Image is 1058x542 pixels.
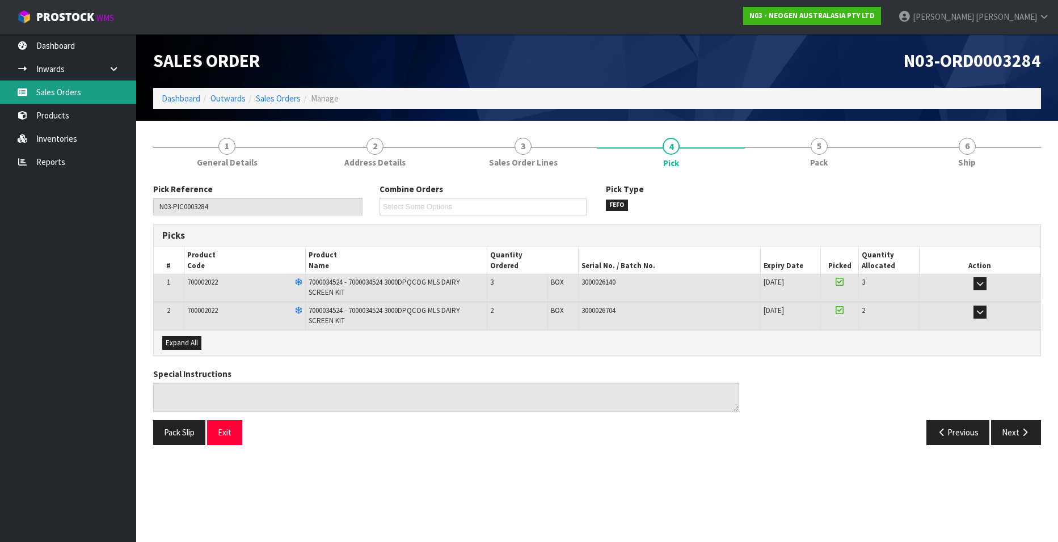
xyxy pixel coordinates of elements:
span: 3000026704 [581,306,616,315]
i: Frozen Goods [295,279,302,286]
span: 7000034524 - 7000034524 3000DPQCOG MLS DAIRY SCREEN KIT [309,277,460,297]
span: Sales Order [153,49,260,72]
span: 3 [490,277,494,287]
span: 3000026140 [581,277,616,287]
h3: Picks [162,230,589,241]
img: cube-alt.png [17,10,31,24]
th: Quantity Ordered [487,247,579,274]
button: Expand All [162,336,201,350]
span: General Details [197,156,258,168]
span: 7000034524 - 7000034524 3000DPQCOG MLS DAIRY SCREEN KIT [309,306,460,325]
span: [DATE] [764,306,784,315]
span: [PERSON_NAME] [976,11,1037,22]
th: Expiry Date [760,247,821,274]
span: [PERSON_NAME] [913,11,974,22]
span: 2 [366,138,383,155]
span: Pick [663,157,679,169]
button: Pack Slip [153,420,205,444]
span: 2 [862,306,865,315]
button: Exit [207,420,242,444]
span: BOX [551,306,564,315]
small: WMS [96,12,114,23]
span: Ship [958,156,976,168]
span: FEFO [606,200,629,211]
span: Address Details [344,156,406,168]
button: Next [991,420,1041,444]
label: Combine Orders [380,183,443,195]
span: 2 [167,306,170,315]
span: ProStock [36,10,94,24]
label: Pick Reference [153,183,213,195]
th: Quantity Allocated [858,247,919,274]
span: 700002022 [187,306,218,315]
span: 1 [218,138,235,155]
span: BOX [551,277,564,287]
strong: N03 - NEOGEN AUSTRALASIA PTY LTD [749,11,875,20]
span: 3 [862,277,865,287]
span: 6 [959,138,976,155]
a: Sales Orders [256,93,301,104]
span: Pack [810,156,828,168]
th: Product Name [305,247,487,274]
span: Sales Order Lines [489,156,558,168]
span: 3 [515,138,532,155]
span: Manage [311,93,339,104]
span: 1 [167,277,170,287]
th: Serial No. / Batch No. [579,247,761,274]
span: [DATE] [764,277,784,287]
th: Product Code [184,247,305,274]
a: Dashboard [162,93,200,104]
span: 5 [811,138,828,155]
button: Previous [926,420,990,444]
span: 2 [490,306,494,315]
a: Outwards [210,93,246,104]
span: 700002022 [187,277,218,287]
span: 4 [663,138,680,155]
span: Expand All [166,338,198,348]
th: # [154,247,184,274]
label: Special Instructions [153,368,231,380]
span: N03-ORD0003284 [904,49,1041,72]
label: Pick Type [606,183,644,195]
th: Action [919,247,1040,274]
i: Frozen Goods [295,307,302,315]
span: Picked [828,261,852,270]
span: Pick [153,175,1041,454]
